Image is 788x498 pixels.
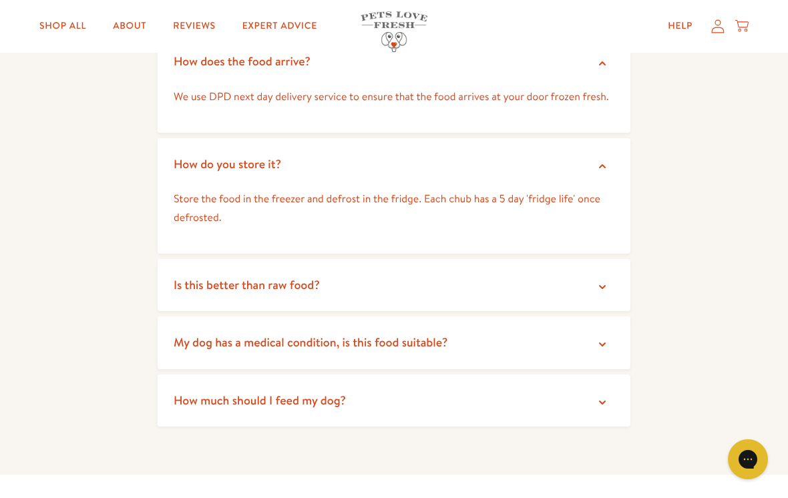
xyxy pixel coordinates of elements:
[162,13,226,40] a: Reviews
[158,317,630,370] summary: My dog has a medical condition, is this food suitable?
[174,393,346,409] span: How much should I feed my dog?
[232,13,328,40] a: Expert Advice
[361,12,427,53] img: Pets Love Fresh
[657,13,703,40] a: Help
[158,139,630,192] summary: How do you store it?
[29,13,97,40] a: Shop All
[174,334,447,351] span: My dog has a medical condition, is this food suitable?
[174,53,311,70] span: How does the food arrive?
[102,13,157,40] a: About
[174,191,614,227] p: Store the food in the freezer and defrost in the fridge. Each chub has a 5 day 'fridge life' once...
[158,36,630,89] summary: How does the food arrive?
[158,260,630,312] summary: Is this better than raw food?
[721,435,775,485] iframe: Gorgias live chat messenger
[174,277,320,294] span: Is this better than raw food?
[158,375,630,428] summary: How much should I feed my dog?
[174,156,281,173] span: How do you store it?
[174,89,614,107] p: We use DPD next day delivery service to ensure that the food arrives at your door frozen fresh.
